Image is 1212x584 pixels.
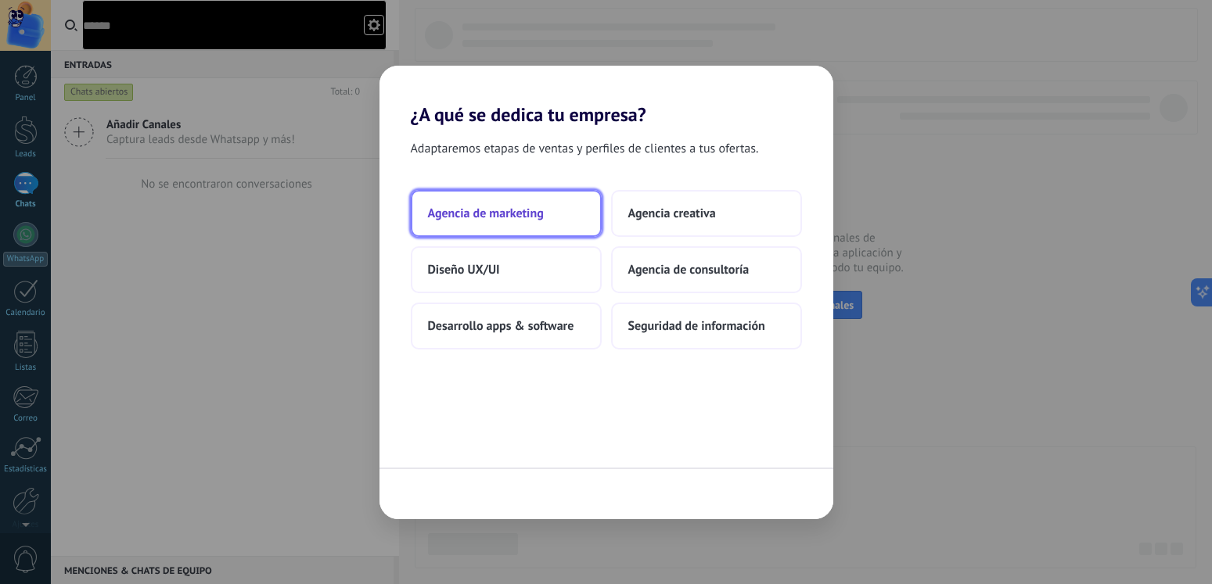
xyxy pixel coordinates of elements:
[628,318,765,334] span: Seguridad de información
[611,303,802,349] button: Seguridad de información
[411,303,602,349] button: Desarrollo apps & software
[611,190,802,237] button: Agencia creativa
[428,318,574,334] span: Desarrollo apps & software
[411,246,602,293] button: Diseño UX/UI
[628,262,750,278] span: Agencia de consultoría
[428,206,544,221] span: Agencia de marketing
[411,138,759,159] span: Adaptaremos etapas de ventas y perfiles de clientes a tus ofertas.
[611,246,802,293] button: Agencia de consultoría
[411,362,597,384] button: Ver más opciones o ingresa la tuya
[403,481,460,507] button: Atrás
[426,489,453,500] span: Atrás
[628,206,716,221] span: Agencia creativa
[736,489,787,500] span: Siguiente
[428,262,500,278] span: Diseño UX/UI
[729,481,810,507] button: Siguiente
[411,190,602,237] button: Agencia de marketing
[379,66,833,126] h2: ¿A qué se dedica tu empresa?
